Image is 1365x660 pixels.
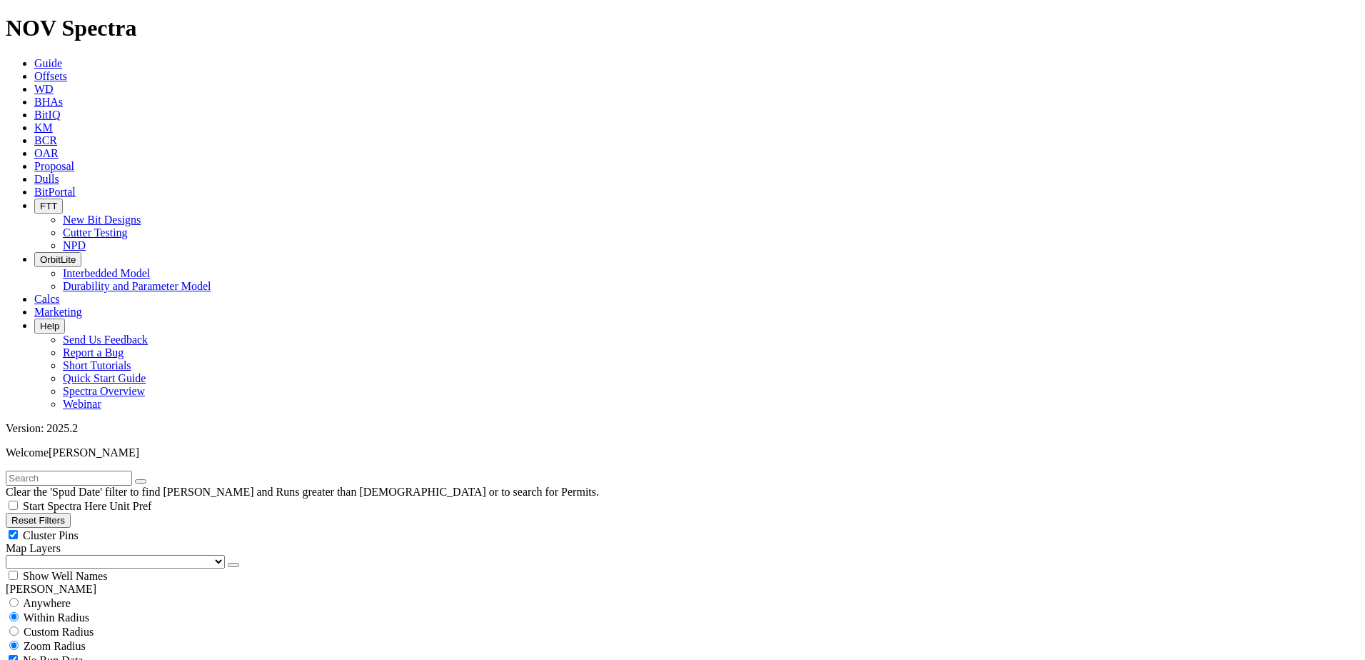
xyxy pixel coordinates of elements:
a: BCR [34,134,57,146]
a: Spectra Overview [63,385,145,397]
button: Help [34,319,65,334]
span: Unit Pref [109,500,151,512]
a: WD [34,83,54,95]
span: Start Spectra Here [23,500,106,512]
span: Help [40,321,59,331]
span: FTT [40,201,57,211]
a: Interbedded Model [63,267,150,279]
span: Map Layers [6,542,61,554]
div: [PERSON_NAME] [6,583,1359,596]
span: Zoom Radius [24,640,86,652]
p: Welcome [6,446,1359,459]
div: Version: 2025.2 [6,422,1359,435]
a: KM [34,121,53,134]
span: Custom Radius [24,626,94,638]
a: Offsets [34,70,67,82]
a: Report a Bug [63,346,124,359]
a: Guide [34,57,62,69]
a: Proposal [34,160,74,172]
a: Short Tutorials [63,359,131,371]
span: Clear the 'Spud Date' filter to find [PERSON_NAME] and Runs greater than [DEMOGRAPHIC_DATA] or to... [6,486,599,498]
button: OrbitLite [34,252,81,267]
a: Quick Start Guide [63,372,146,384]
span: [PERSON_NAME] [49,446,139,459]
a: BitIQ [34,109,60,121]
button: Reset Filters [6,513,71,528]
a: Calcs [34,293,60,305]
a: Send Us Feedback [63,334,148,346]
a: Marketing [34,306,82,318]
input: Start Spectra Here [9,501,18,510]
span: Cluster Pins [23,529,79,541]
a: Cutter Testing [63,226,128,239]
a: New Bit Designs [63,214,141,226]
span: Show Well Names [23,570,107,582]
span: Anywhere [23,597,71,609]
a: OAR [34,147,59,159]
span: OrbitLite [40,254,76,265]
span: Within Radius [24,611,89,624]
a: BitPortal [34,186,76,198]
a: Dulls [34,173,59,185]
button: FTT [34,199,63,214]
a: BHAs [34,96,63,108]
a: Durability and Parameter Model [63,280,211,292]
a: NPD [63,239,86,251]
h1: NOV Spectra [6,15,1359,41]
input: Search [6,471,132,486]
a: Webinar [63,398,101,410]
